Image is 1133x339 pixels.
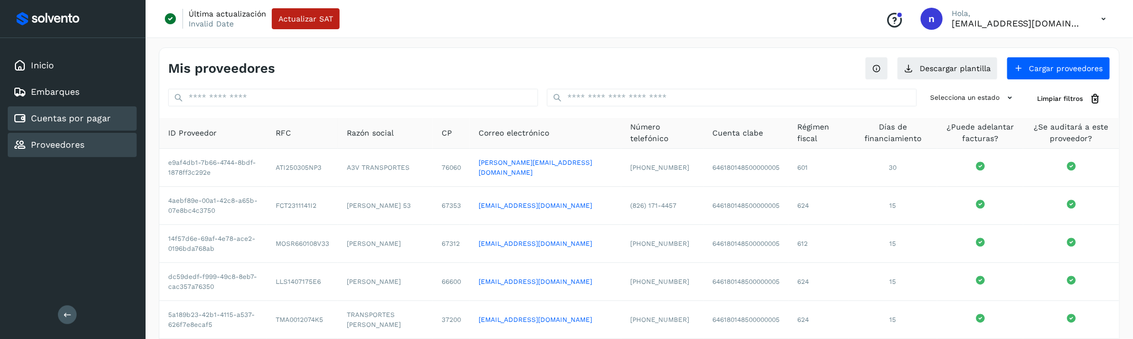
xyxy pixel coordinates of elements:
[479,127,549,139] span: Correo electrónico
[442,127,452,139] span: CP
[630,202,676,209] span: (826) 171-4457
[788,225,849,263] td: 612
[479,202,592,209] a: [EMAIL_ADDRESS][DOMAIN_NAME]
[952,9,1084,18] p: Hola,
[630,316,689,324] span: [PHONE_NUMBER]
[8,106,137,131] div: Cuentas por pagar
[630,121,695,144] span: Número telefónico
[31,113,111,123] a: Cuentas por pagar
[788,187,849,225] td: 624
[8,53,137,78] div: Inicio
[31,139,84,150] a: Proveedores
[1029,89,1110,109] button: Limpiar filtros
[704,149,788,187] td: 646180148500000005
[704,225,788,263] td: 646180148500000005
[849,187,937,225] td: 15
[479,159,592,176] a: [PERSON_NAME][EMAIL_ADDRESS][DOMAIN_NAME]
[31,60,54,71] a: Inicio
[946,121,1015,144] span: ¿Puede adelantar facturas?
[857,121,928,144] span: Días de financiamiento
[704,301,788,339] td: 646180148500000005
[712,127,763,139] span: Cuenta clabe
[630,164,689,171] span: [PHONE_NUMBER]
[952,18,1084,29] p: niagara+prod@solvento.mx
[338,149,433,187] td: A3V TRANSPORTES
[788,149,849,187] td: 601
[338,263,433,301] td: [PERSON_NAME]
[1032,121,1110,144] span: ¿Se auditará a este proveedor?
[849,301,937,339] td: 15
[849,263,937,301] td: 15
[433,301,470,339] td: 37200
[8,80,137,104] div: Embarques
[849,225,937,263] td: 15
[630,278,689,286] span: [PHONE_NUMBER]
[278,15,333,23] span: Actualizar SAT
[1038,94,1083,104] span: Limpiar filtros
[797,121,840,144] span: Régimen fiscal
[788,263,849,301] td: 624
[433,149,470,187] td: 76060
[189,19,234,29] p: Invalid Date
[926,89,1020,107] button: Selecciona un estado
[338,301,433,339] td: TRANSPORTES [PERSON_NAME]
[276,127,291,139] span: RFC
[8,133,137,157] div: Proveedores
[159,225,267,263] td: 14f57d6e-69af-4e78-ace2-0196bda768ab
[168,127,217,139] span: ID Proveedor
[267,301,338,339] td: TMA0012074K5
[347,127,394,139] span: Razón social
[630,240,689,247] span: [PHONE_NUMBER]
[479,316,592,324] a: [EMAIL_ADDRESS][DOMAIN_NAME]
[433,263,470,301] td: 66600
[704,187,788,225] td: 646180148500000005
[433,225,470,263] td: 67312
[159,187,267,225] td: 4aebf89e-00a1-42c8-a65b-07e8bc4c3750
[338,225,433,263] td: [PERSON_NAME]
[433,187,470,225] td: 67353
[338,187,433,225] td: [PERSON_NAME] 53
[788,301,849,339] td: 624
[159,301,267,339] td: 5a189b23-42b1-4115-a537-626f7e8ecaf5
[272,8,340,29] button: Actualizar SAT
[849,149,937,187] td: 30
[479,278,592,286] a: [EMAIL_ADDRESS][DOMAIN_NAME]
[168,61,275,77] h4: Mis proveedores
[897,57,998,80] button: Descargar plantilla
[267,263,338,301] td: LLS1407175E6
[31,87,79,97] a: Embarques
[159,263,267,301] td: dc59dedf-f999-49c8-8eb7-cac357a76350
[1007,57,1110,80] button: Cargar proveedores
[479,240,592,247] a: [EMAIL_ADDRESS][DOMAIN_NAME]
[267,225,338,263] td: MOSR660108V33
[159,149,267,187] td: e9af4db1-7b66-4744-8bdf-1878ff3c292e
[267,149,338,187] td: ATI250305NP3
[704,263,788,301] td: 646180148500000005
[267,187,338,225] td: FCT2311141I2
[189,9,266,19] p: Última actualización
